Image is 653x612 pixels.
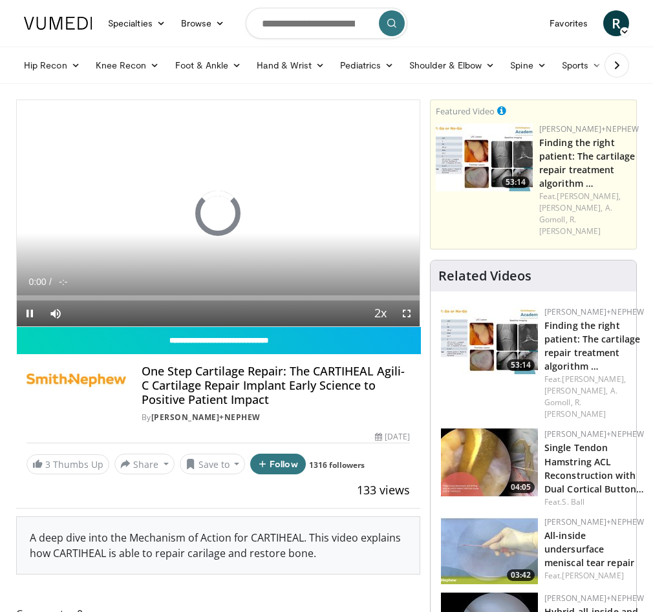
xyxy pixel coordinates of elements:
a: [PERSON_NAME], [557,191,620,202]
a: 53:14 [441,306,538,374]
img: 47fc3831-2644-4472-a478-590317fb5c48.150x105_q85_crop-smart_upscale.jpg [441,428,538,496]
div: Feat. [539,191,639,237]
img: VuMedi Logo [24,17,92,30]
div: Progress Bar [17,295,420,301]
a: [PERSON_NAME] [562,570,623,581]
a: R. [PERSON_NAME] [544,397,606,419]
a: 04:05 [441,428,538,496]
small: Featured Video [436,105,495,117]
a: Pediatrics [332,52,401,78]
div: Feat. [544,570,644,582]
button: Follow [250,454,306,474]
a: Single Tendon Hamstring ACL Reconstruction with Dual Cortical Button… [544,441,644,494]
span: 53:14 [507,359,535,371]
div: [DATE] [375,431,410,443]
a: R [603,10,629,36]
a: 3 Thumbs Up [27,454,109,474]
button: Fullscreen [394,301,420,326]
div: Feat. [544,374,644,420]
a: [PERSON_NAME], [544,385,608,396]
span: -:- [59,277,67,287]
span: 53:14 [502,176,530,188]
a: All-inside undersurface meniscal tear repair [544,529,634,569]
a: A. Gomoll, [544,385,617,408]
button: Playback Rate [368,301,394,326]
input: Search topics, interventions [246,8,407,39]
a: Shoulder & Elbow [401,52,502,78]
a: Hand & Wrist [249,52,332,78]
div: A deep dive into the Mechanism of Action for CARTIHEAL. This video explains how CARTIHEAL is able... [17,517,420,574]
span: 0:00 [28,277,46,287]
a: S. Ball [562,496,584,507]
img: Smith+Nephew [27,364,126,396]
a: [PERSON_NAME]+Nephew [539,123,639,134]
a: Hip Recon [16,52,88,78]
a: Browse [173,10,233,36]
a: [PERSON_NAME], [539,202,603,213]
img: 02c34c8e-0ce7-40b9-85e3-cdd59c0970f9.150x105_q85_crop-smart_upscale.jpg [441,516,538,584]
img: 2894c166-06ea-43da-b75e-3312627dae3b.150x105_q85_crop-smart_upscale.jpg [441,306,538,374]
a: [PERSON_NAME]+Nephew [544,428,644,439]
a: Finding the right patient: The cartilage repair treatment algorithm … [539,136,635,189]
h4: Related Videos [438,268,531,284]
a: Sports [554,52,610,78]
a: [PERSON_NAME], [562,374,625,385]
h4: One Step Cartilage Repair: The CARTIHEAL Agili-C Cartilage Repair Implant Early Science to Positi... [142,364,410,406]
a: Finding the right patient: The cartilage repair treatment algorithm … [544,319,640,372]
span: / [49,277,52,287]
a: [PERSON_NAME]+Nephew [544,306,644,317]
a: 03:42 [441,516,538,584]
a: Spine [502,52,553,78]
span: 03:42 [507,569,535,581]
a: Favorites [542,10,595,36]
span: 133 views [357,482,410,498]
video-js: Video Player [17,100,420,326]
a: [PERSON_NAME]+Nephew [151,412,261,423]
button: Save to [180,454,246,474]
a: 53:14 [436,123,533,191]
a: [PERSON_NAME]+Nephew [544,516,644,527]
button: Mute [43,301,69,326]
button: Share [114,454,175,474]
a: Knee Recon [88,52,167,78]
img: 2894c166-06ea-43da-b75e-3312627dae3b.150x105_q85_crop-smart_upscale.jpg [436,123,533,191]
span: 04:05 [507,481,535,493]
a: Foot & Ankle [167,52,250,78]
a: [PERSON_NAME]+Nephew [544,593,644,604]
a: Specialties [100,10,173,36]
div: By [142,412,410,423]
a: 1316 followers [309,459,365,470]
button: Pause [17,301,43,326]
span: 3 [45,458,50,470]
a: R. [PERSON_NAME] [539,214,601,237]
a: A. Gomoll, [539,202,612,225]
div: Feat. [544,496,644,508]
